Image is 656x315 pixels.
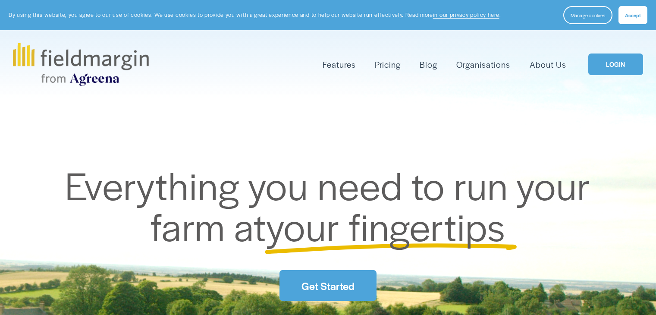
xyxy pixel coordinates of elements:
[9,11,501,19] p: By using this website, you agree to our use of cookies. We use cookies to provide you with a grea...
[433,11,499,19] a: in our privacy policy here
[588,54,643,76] a: LOGIN
[279,270,376,301] a: Get Started
[375,57,401,72] a: Pricing
[266,198,505,252] span: your fingertips
[618,6,647,24] button: Accept
[625,12,641,19] span: Accept
[456,57,510,72] a: Organisations
[323,57,356,72] a: folder dropdown
[13,43,148,86] img: fieldmargin.com
[571,12,605,19] span: Manage cookies
[323,58,356,71] span: Features
[420,57,437,72] a: Blog
[563,6,612,24] button: Manage cookies
[65,157,600,253] span: Everything you need to run your farm at
[530,57,566,72] a: About Us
